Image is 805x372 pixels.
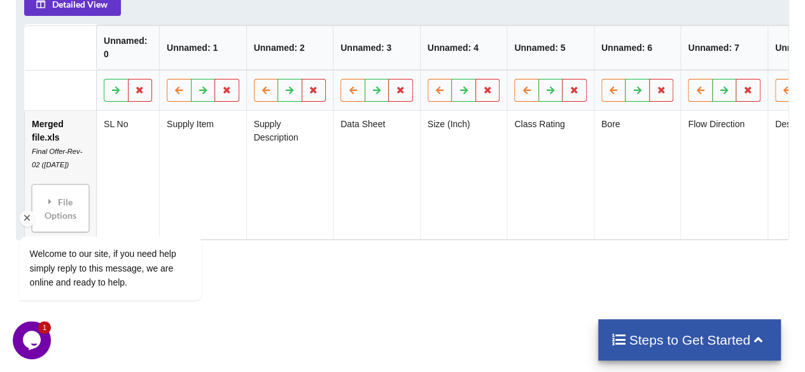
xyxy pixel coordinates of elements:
th: Unnamed: 7 [681,25,768,70]
td: Size (Inch) [420,111,507,239]
td: Data Sheet [333,111,421,239]
th: Unnamed: 2 [246,25,333,70]
th: Unnamed: 6 [594,25,681,70]
th: Unnamed: 0 [96,25,159,70]
iframe: chat widget [13,321,53,359]
td: Supply Description [246,111,333,239]
th: Unnamed: 1 [159,25,246,70]
td: SL No [96,111,159,239]
th: Unnamed: 4 [420,25,507,70]
h4: Steps to Get Started [611,332,768,348]
th: Unnamed: 3 [333,25,421,70]
th: Unnamed: 5 [507,25,594,70]
td: Supply Item [159,111,246,239]
td: Flow Direction [681,111,768,239]
iframe: chat widget [13,121,242,315]
td: Merged file.xls [25,111,96,239]
span: Welcome to our site, if you need help simply reply to this message, we are online and ready to help. [17,127,164,166]
td: Class Rating [507,111,594,239]
td: Bore [594,111,681,239]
